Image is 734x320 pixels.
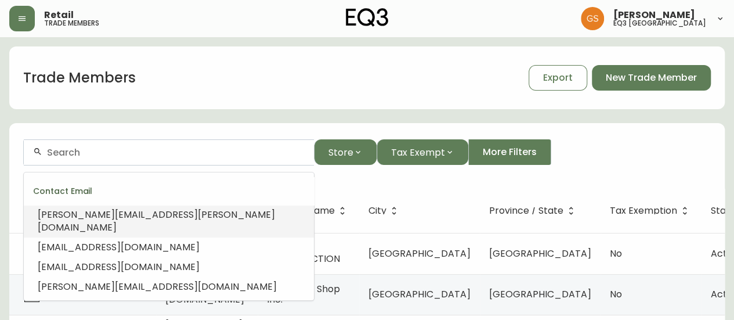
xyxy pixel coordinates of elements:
[328,145,353,160] span: Store
[581,7,604,30] img: 6b403d9c54a9a0c30f681d41f5fc2571
[38,240,200,254] span: [EMAIL_ADDRESS][DOMAIN_NAME]
[468,139,551,165] button: More Filters
[38,280,277,293] span: [PERSON_NAME][EMAIL_ADDRESS][DOMAIN_NAME]
[489,206,578,216] span: Province / State
[613,20,706,27] h5: eq3 [GEOGRAPHIC_DATA]
[24,177,314,205] div: Contact Email
[346,8,389,27] img: logo
[47,147,305,158] input: Search
[529,65,587,91] button: Export
[44,10,74,20] span: Retail
[314,139,377,165] button: Store
[368,207,386,214] span: City
[368,247,471,260] span: [GEOGRAPHIC_DATA]
[44,20,99,27] h5: trade members
[391,145,445,160] span: Tax Exempt
[489,287,591,301] span: [GEOGRAPHIC_DATA]
[38,300,200,313] span: [EMAIL_ADDRESS][DOMAIN_NAME]
[613,10,695,20] span: [PERSON_NAME]
[489,207,563,214] span: Province / State
[368,206,402,216] span: City
[38,260,200,274] span: [EMAIL_ADDRESS][DOMAIN_NAME]
[483,146,537,159] span: More Filters
[610,207,677,214] span: Tax Exemption
[543,71,573,84] span: Export
[38,208,275,234] span: [PERSON_NAME][EMAIL_ADDRESS][PERSON_NAME][DOMAIN_NAME]
[610,287,622,301] span: No
[23,68,136,88] h1: Trade Members
[368,287,471,301] span: [GEOGRAPHIC_DATA]
[606,71,697,84] span: New Trade Member
[610,247,622,260] span: No
[377,139,468,165] button: Tax Exempt
[592,65,711,91] button: New Trade Member
[610,206,692,216] span: Tax Exemption
[489,247,591,260] span: [GEOGRAPHIC_DATA]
